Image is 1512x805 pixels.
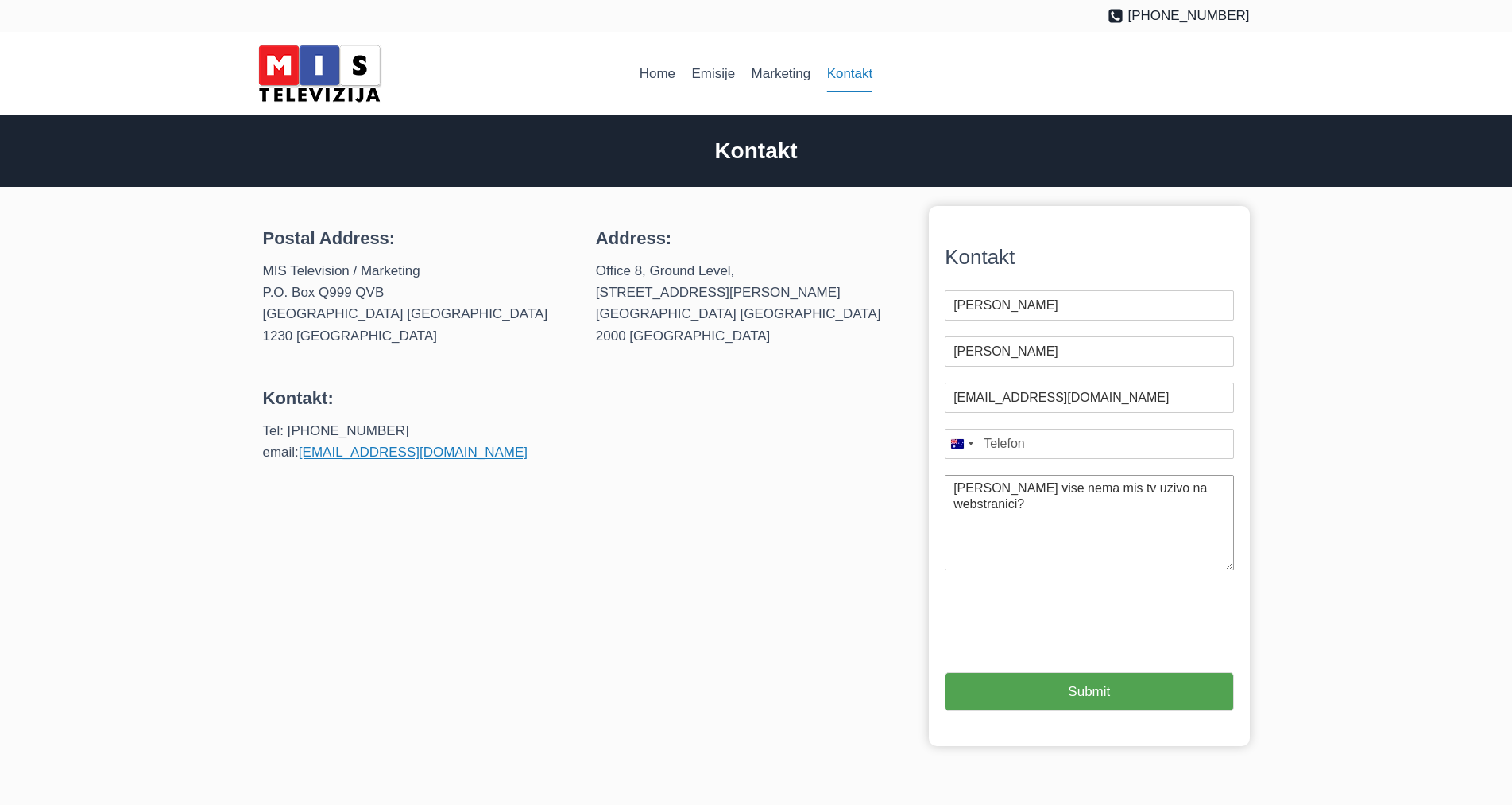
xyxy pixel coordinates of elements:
[596,260,903,347] p: Office 8, Ground Level, [STREET_ADDRESS][PERSON_NAME] [GEOGRAPHIC_DATA] [GEOGRAPHIC_DATA] 2000 [G...
[263,260,570,347] p: MIS Television / Marketing P.O. Box Q999 QVB [GEOGRAPHIC_DATA] [GEOGRAPHIC_DATA] 1230 [GEOGRAPHIC...
[945,336,1233,367] input: Prezime
[945,672,1233,711] button: Submit
[299,445,528,460] a: [EMAIL_ADDRESS][DOMAIN_NAME]
[945,290,1233,321] input: Ime
[263,225,570,251] h4: Postal Address:
[263,420,570,463] p: Tel: [PHONE_NUMBER] email:
[945,383,1233,413] input: Email
[263,134,1250,168] h2: Kontakt
[945,429,1233,459] input: Mobile Phone Number
[632,55,684,93] a: Home
[945,241,1233,274] div: Kontakt
[818,55,880,93] a: Kontakt
[945,429,978,459] button: Selected country
[632,55,881,93] nav: Primary
[263,385,570,411] h4: Kontakt:
[596,225,903,251] h4: Address:
[743,55,818,93] a: Marketing
[945,586,1186,706] iframe: reCAPTCHA
[252,40,387,107] img: MIS Television
[1108,5,1250,26] a: [PHONE_NUMBER]
[1127,5,1249,26] span: [PHONE_NUMBER]
[683,55,743,93] a: Emisije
